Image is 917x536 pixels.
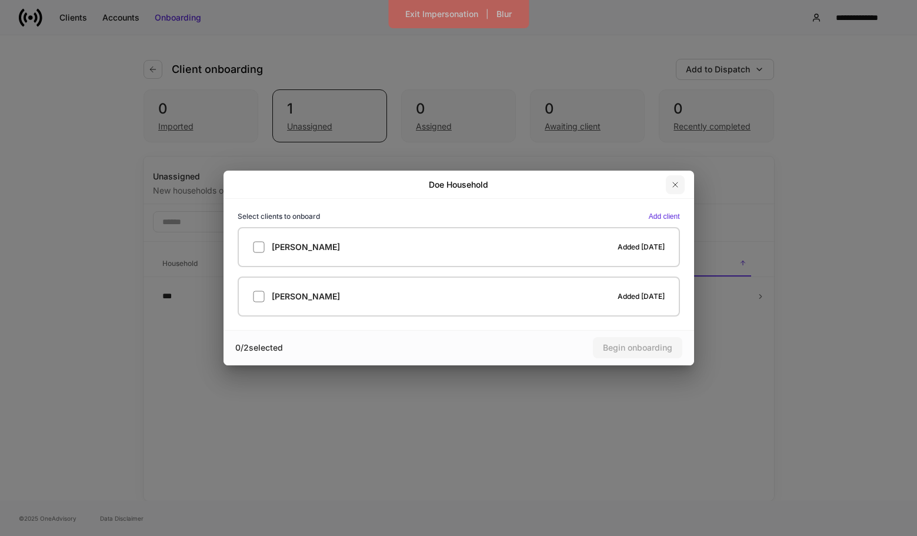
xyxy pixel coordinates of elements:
h6: Select clients to onboard [238,211,320,222]
div: 0 / 2 selected [235,342,459,354]
label: [PERSON_NAME]Added [DATE] [238,277,680,317]
h2: Doe Household [429,179,488,191]
div: Blur [496,8,512,20]
h5: [PERSON_NAME] [272,241,340,253]
button: Begin onboarding [593,337,682,358]
div: Begin onboarding [603,342,672,354]
h6: Added [DATE] [618,291,665,302]
h6: Added [DATE] [618,241,665,253]
h5: [PERSON_NAME] [272,291,340,302]
div: Exit Impersonation [405,8,478,20]
label: [PERSON_NAME]Added [DATE] [238,227,680,267]
button: Add client [649,212,680,221]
